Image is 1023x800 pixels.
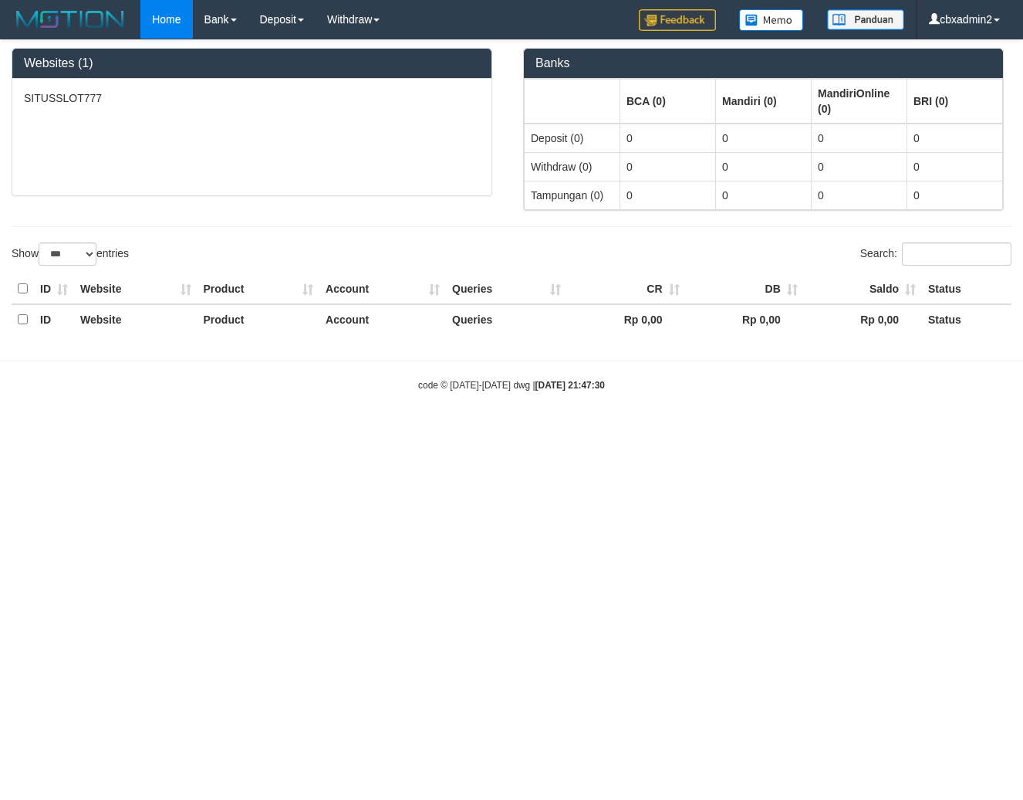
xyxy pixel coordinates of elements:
td: Withdraw (0) [525,152,620,181]
th: Status [922,274,1011,304]
td: 0 [907,181,1003,209]
label: Show entries [12,242,129,266]
td: 0 [907,152,1003,181]
label: Search: [860,242,1011,266]
th: Product [198,304,320,334]
th: ID [34,304,74,334]
input: Search: [902,242,1011,266]
th: Group: activate to sort column ascending [907,79,1003,124]
td: 0 [716,124,812,153]
img: MOTION_logo.png [12,8,129,31]
img: panduan.png [827,9,904,30]
p: SITUSSLOT777 [24,90,480,106]
td: 0 [620,124,716,153]
th: Queries [446,274,567,304]
th: Rp 0,00 [804,304,922,334]
th: Group: activate to sort column ascending [716,79,812,124]
th: Rp 0,00 [567,304,685,334]
th: Status [922,304,1011,334]
strong: [DATE] 21:47:30 [535,380,605,391]
td: 0 [812,124,907,153]
th: Account [319,274,446,304]
th: Product [198,274,320,304]
img: Button%20Memo.svg [739,9,804,31]
td: 0 [812,152,907,181]
th: Saldo [804,274,922,304]
td: 0 [716,152,812,181]
td: 0 [620,152,716,181]
th: ID [34,274,74,304]
td: Tampungan (0) [525,181,620,209]
td: 0 [812,181,907,209]
th: Group: activate to sort column ascending [812,79,907,124]
td: 0 [620,181,716,209]
h3: Websites (1) [24,56,480,70]
th: Website [74,274,198,304]
h3: Banks [535,56,991,70]
th: DB [686,274,804,304]
th: CR [567,274,685,304]
td: 0 [716,181,812,209]
select: Showentries [39,242,96,266]
td: Deposit (0) [525,124,620,153]
th: Queries [446,304,567,334]
th: Website [74,304,198,334]
small: code © [DATE]-[DATE] dwg | [418,380,605,391]
img: Feedback.jpg [639,9,716,31]
th: Group: activate to sort column ascending [620,79,716,124]
td: 0 [907,124,1003,153]
th: Account [319,304,446,334]
th: Rp 0,00 [686,304,804,334]
th: Group: activate to sort column ascending [525,79,620,124]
